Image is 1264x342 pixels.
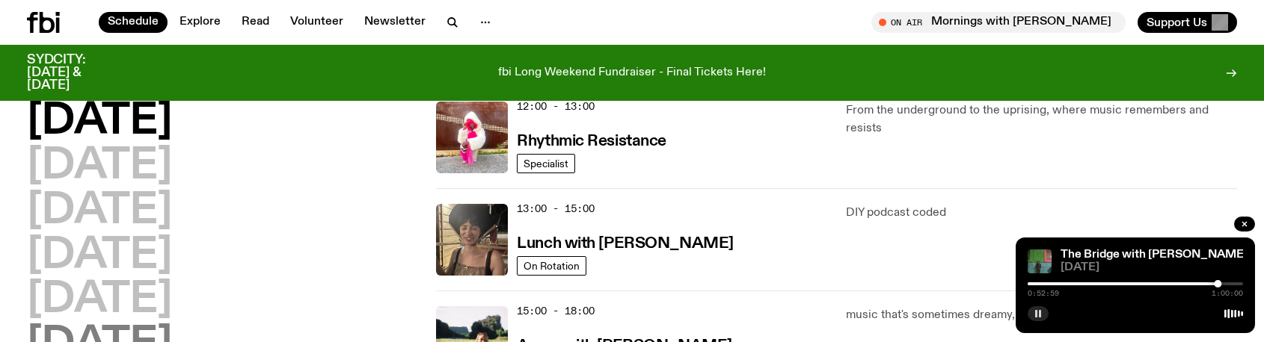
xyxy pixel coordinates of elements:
button: [DATE] [27,101,172,143]
a: Newsletter [355,12,435,33]
a: The Bridge with [PERSON_NAME] [1061,249,1248,261]
a: Rhythmic Resistance [517,131,666,149]
a: Specialist [517,154,575,173]
span: 0:52:59 [1028,290,1059,297]
h3: Lunch with [PERSON_NAME] [517,236,733,252]
img: Amelia Sparke is wearing a black hoodie and pants, leaning against a blue, green and pink wall wi... [1028,249,1052,273]
a: Volunteer [281,12,352,33]
a: Explore [171,12,230,33]
span: Support Us [1147,16,1207,29]
img: Attu crouches on gravel in front of a brown wall. They are wearing a white fur coat with a hood, ... [436,102,508,173]
span: 13:00 - 15:00 [517,202,595,216]
span: 15:00 - 18:00 [517,304,595,318]
button: [DATE] [27,279,172,321]
p: From the underground to the uprising, where music remembers and resists [846,102,1237,137]
a: Lunch with [PERSON_NAME] [517,233,733,252]
p: fbi Long Weekend Fundraiser - Final Tickets Here! [498,66,766,80]
button: Support Us [1138,12,1237,33]
p: music that's sometimes dreamy, sometimes fast, but always good! [846,306,1237,324]
button: [DATE] [27,146,172,187]
span: 1:00:00 [1212,290,1243,297]
button: [DATE] [27,190,172,232]
a: Schedule [99,12,168,33]
h3: Rhythmic Resistance [517,134,666,149]
h3: SYDCITY: [DATE] & [DATE] [27,54,123,92]
span: Specialist [524,158,568,170]
a: On Rotation [517,256,586,276]
button: On AirMornings with [PERSON_NAME] / absolute cinema [871,12,1126,33]
p: DIY podcast coded [846,204,1237,222]
span: 12:00 - 13:00 [517,99,595,114]
button: [DATE] [27,235,172,277]
span: On Rotation [524,261,580,272]
span: [DATE] [1061,262,1243,273]
a: Read [233,12,278,33]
